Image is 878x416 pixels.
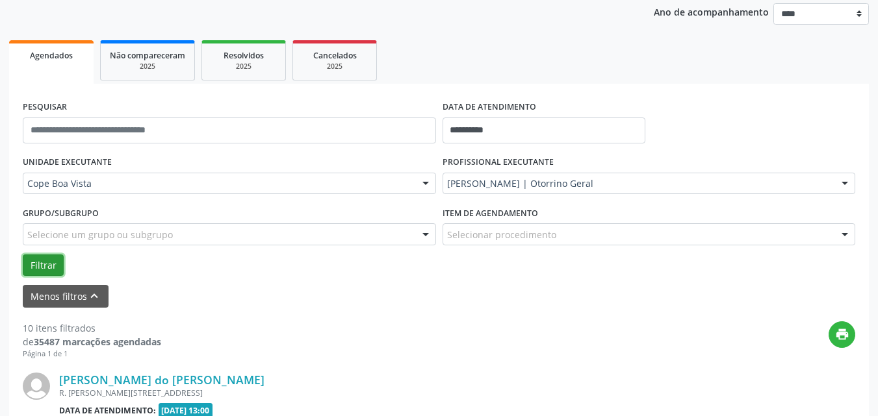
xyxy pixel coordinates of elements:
label: PESQUISAR [23,97,67,117]
span: Cancelados [313,50,357,61]
label: DATA DE ATENDIMENTO [443,97,536,117]
div: 2025 [302,62,367,71]
div: 10 itens filtrados [23,321,161,335]
span: Selecionar procedimento [447,228,556,241]
label: UNIDADE EXECUTANTE [23,153,112,173]
button: Filtrar [23,254,64,276]
label: Grupo/Subgrupo [23,203,99,223]
span: [PERSON_NAME] | Otorrino Geral [447,177,829,190]
b: Data de atendimento: [59,405,156,416]
span: Resolvidos [224,50,264,61]
i: keyboard_arrow_up [87,289,101,303]
button: Menos filtroskeyboard_arrow_up [23,285,109,308]
div: 2025 [110,62,185,71]
span: Agendados [30,50,73,61]
span: Cope Boa Vista [27,177,409,190]
button: print [829,321,855,348]
img: img [23,373,50,400]
div: R. [PERSON_NAME][STREET_ADDRESS] [59,387,660,398]
div: de [23,335,161,349]
i: print [835,327,849,341]
a: [PERSON_NAME] do [PERSON_NAME] [59,373,265,387]
strong: 35487 marcações agendadas [34,336,161,348]
div: 2025 [211,62,276,71]
span: Não compareceram [110,50,185,61]
div: Página 1 de 1 [23,349,161,360]
label: Item de agendamento [443,203,538,223]
p: Ano de acompanhamento [654,3,769,19]
span: Selecione um grupo ou subgrupo [27,228,173,241]
label: PROFISSIONAL EXECUTANTE [443,153,554,173]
